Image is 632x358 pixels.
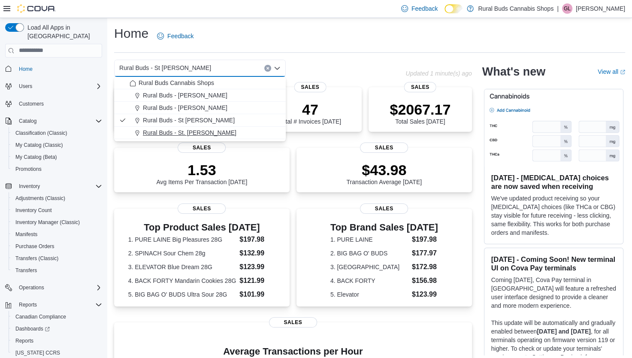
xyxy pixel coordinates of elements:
input: Dark Mode [445,4,463,13]
span: Inventory Count [15,207,52,214]
p: [PERSON_NAME] [576,3,625,14]
span: Load All Apps in [GEOGRAPHIC_DATA] [24,23,102,40]
button: Users [2,80,106,92]
a: Adjustments (Classic) [12,193,69,203]
p: Rural Buds Cannabis Shops [478,3,553,14]
span: Dashboards [15,325,50,332]
span: My Catalog (Beta) [15,154,57,161]
button: Purchase Orders [9,240,106,252]
button: Rural Buds - [PERSON_NAME] [114,89,286,102]
p: We've updated product receiving so your [MEDICAL_DATA] choices (like THCa or CBG) stay visible fo... [491,194,616,237]
span: GL [564,3,571,14]
span: Reports [15,300,102,310]
p: $43.98 [346,161,422,179]
dt: 4. BACK FORTY [330,276,408,285]
span: Sales [269,317,317,328]
dt: 2. BIG BAG O' BUDS [330,249,408,258]
span: Sales [360,203,408,214]
span: Canadian Compliance [12,312,102,322]
dt: 1. PURE LAINE [330,235,408,244]
button: Promotions [9,163,106,175]
button: Transfers [9,264,106,276]
h3: Top Brand Sales [DATE] [330,222,438,233]
span: Rural Buds - St [PERSON_NAME] [119,63,211,73]
div: Ginette Lucier [562,3,572,14]
span: Washington CCRS [12,348,102,358]
span: Users [15,81,102,91]
a: Classification (Classic) [12,128,71,138]
button: Reports [15,300,40,310]
span: Feedback [411,4,438,13]
dt: 5. BIG BAG O' BUDS Ultra Sour 28G [128,290,236,299]
span: Promotions [12,164,102,174]
a: Canadian Compliance [12,312,70,322]
span: Sales [294,82,326,92]
span: Canadian Compliance [15,313,66,320]
a: Customers [15,99,47,109]
button: Home [2,63,106,75]
dd: $156.98 [412,276,438,286]
dt: 3. [GEOGRAPHIC_DATA] [330,263,408,271]
button: Rural Buds - St [PERSON_NAME] [114,114,286,127]
p: 47 [279,101,341,118]
button: Rural Buds - [PERSON_NAME] [114,102,286,114]
span: Transfers [12,265,102,276]
span: Rural Buds - St. [PERSON_NAME] [143,128,236,137]
span: Rural Buds - [PERSON_NAME] [143,91,227,100]
button: Adjustments (Classic) [9,192,106,204]
a: Dashboards [12,324,53,334]
button: Catalog [2,115,106,127]
button: Reports [2,299,106,311]
span: Operations [15,282,102,293]
span: Promotions [15,166,42,173]
span: Classification (Classic) [15,130,67,137]
dt: 3. ELEVATOR Blue Dream 28G [128,263,236,271]
span: [US_STATE] CCRS [15,349,60,356]
span: Transfers (Classic) [12,253,102,264]
strong: [DATE] and [DATE] [537,328,590,335]
span: Operations [19,284,44,291]
span: Inventory [15,181,102,191]
button: My Catalog (Classic) [9,139,106,151]
span: Inventory Count [12,205,102,215]
span: Reports [12,336,102,346]
span: Sales [404,82,436,92]
div: Total Sales [DATE] [390,101,451,125]
dd: $101.99 [239,289,275,300]
button: Reports [9,335,106,347]
p: Coming [DATE], Cova Pay terminal in [GEOGRAPHIC_DATA] will feature a refreshed user interface des... [491,276,616,310]
h3: [DATE] - [MEDICAL_DATA] choices are now saved when receiving [491,173,616,191]
h3: Top Product Sales [DATE] [128,222,275,233]
span: Manifests [15,231,37,238]
span: Sales [360,143,408,153]
span: Classification (Classic) [12,128,102,138]
a: Inventory Count [12,205,55,215]
a: My Catalog (Classic) [12,140,67,150]
dd: $177.97 [412,248,438,258]
dd: $123.99 [239,262,275,272]
span: Reports [19,301,37,308]
span: Home [15,64,102,74]
p: 1.53 [156,161,247,179]
span: Dashboards [12,324,102,334]
span: Sales [178,203,226,214]
dd: $197.98 [239,234,275,245]
a: My Catalog (Beta) [12,152,60,162]
p: $2067.17 [390,101,451,118]
dd: $197.98 [412,234,438,245]
a: Promotions [12,164,45,174]
button: Inventory [15,181,43,191]
span: Purchase Orders [12,241,102,252]
dt: 4. BACK FORTY Mandarin Cookies 28G [128,276,236,285]
h3: [DATE] - Coming Soon! New terminal UI on Cova Pay terminals [491,255,616,272]
img: Cova [17,4,56,13]
span: Inventory Manager (Classic) [15,219,80,226]
dd: $123.99 [412,289,438,300]
span: Reports [15,337,33,344]
button: Close list of options [274,65,281,72]
button: Customers [2,97,106,110]
span: Feedback [167,32,194,40]
button: Operations [15,282,48,293]
button: Rural Buds Cannabis Shops [114,77,286,89]
dt: 1. PURE LAINE Big Pleasures 28G [128,235,236,244]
